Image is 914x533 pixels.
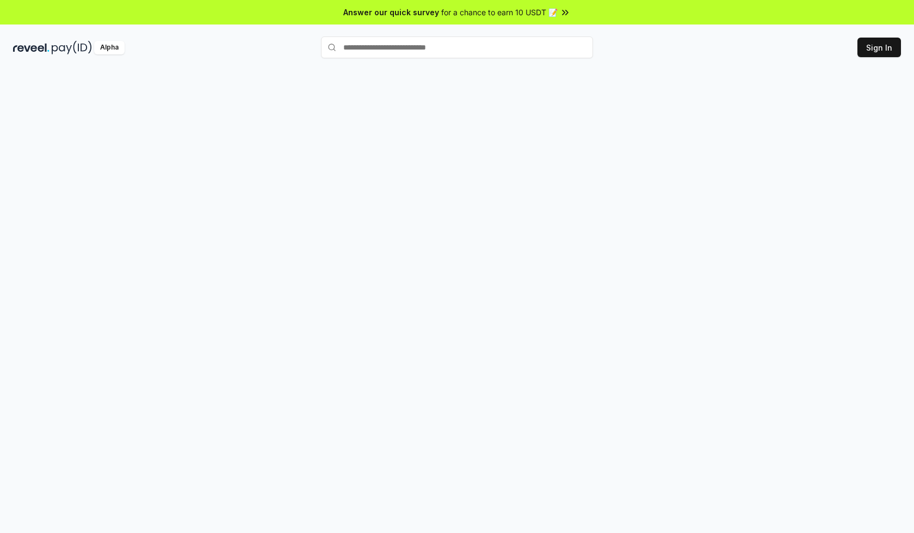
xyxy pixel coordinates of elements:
[857,38,901,57] button: Sign In
[94,41,125,54] div: Alpha
[52,41,92,54] img: pay_id
[13,41,50,54] img: reveel_dark
[441,7,558,18] span: for a chance to earn 10 USDT 📝
[343,7,439,18] span: Answer our quick survey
